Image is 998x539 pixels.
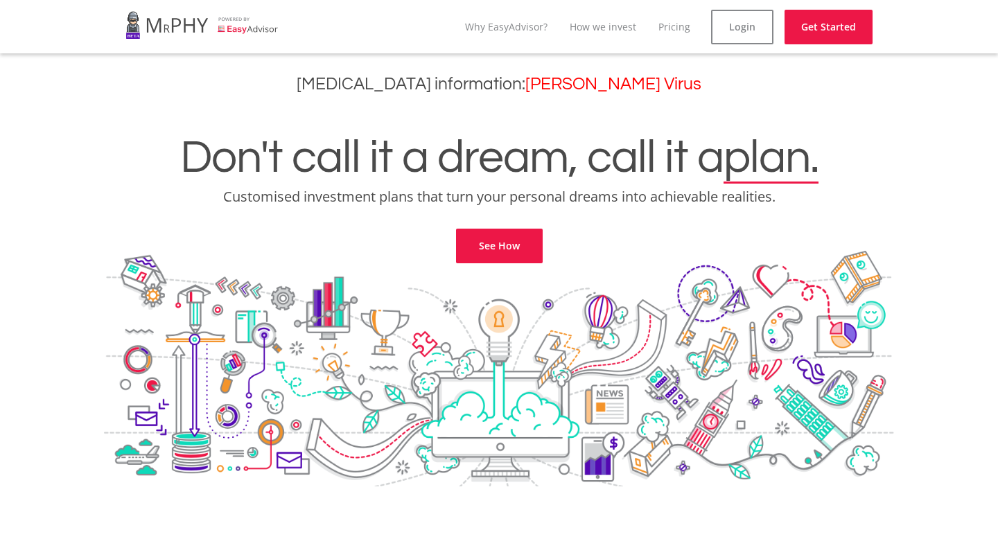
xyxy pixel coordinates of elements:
span: plan. [724,134,818,182]
a: Why EasyAdvisor? [465,20,548,33]
a: [PERSON_NAME] Virus [525,76,701,93]
a: See How [456,229,543,263]
h1: Don't call it a dream, call it a [10,134,988,182]
a: Get Started [785,10,873,44]
p: Customised investment plans that turn your personal dreams into achievable realities. [10,187,988,206]
a: How we invest [570,20,636,33]
a: Login [711,10,773,44]
a: Pricing [658,20,690,33]
h3: [MEDICAL_DATA] information: [10,74,988,94]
